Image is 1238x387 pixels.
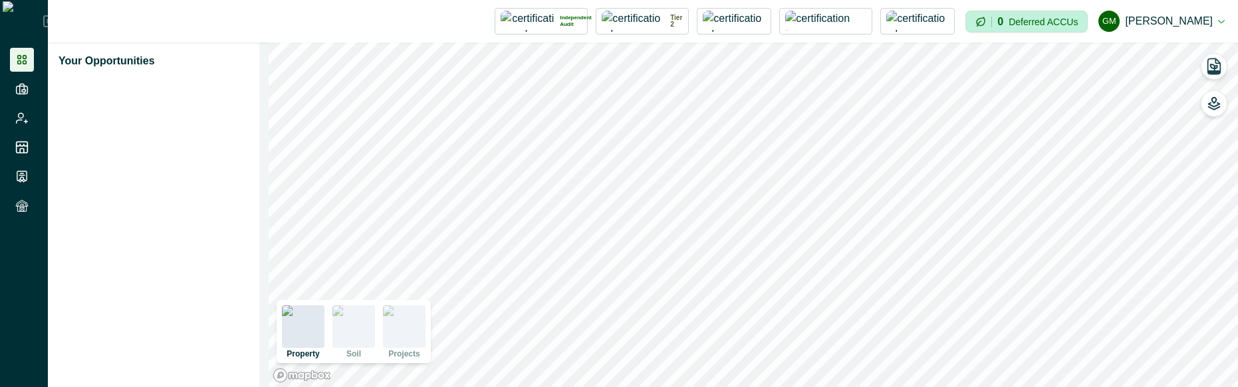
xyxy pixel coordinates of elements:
[886,11,949,32] img: certification logo
[346,350,361,358] p: Soil
[388,350,420,358] p: Projects
[670,15,683,28] p: Tier 2
[383,305,426,316] img: project-source-mobile.png
[332,305,375,316] img: soil-source-mobile.png
[1009,17,1078,27] p: Deferred ACCUs
[785,11,866,32] img: certification logo
[282,305,324,316] img: project-source-mobile.png
[3,1,43,41] img: Logo
[287,350,319,358] p: Property
[703,11,765,32] img: certification logo
[495,8,588,35] button: certification logoIndependent Audit
[501,11,555,32] img: certification logo
[1098,5,1225,37] button: Gayathri Menakath[PERSON_NAME]
[59,53,155,69] p: Your Opportunities
[560,15,592,28] p: Independent Audit
[602,11,665,32] img: certification logo
[273,368,331,383] a: Mapbox logo
[997,17,1003,27] p: 0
